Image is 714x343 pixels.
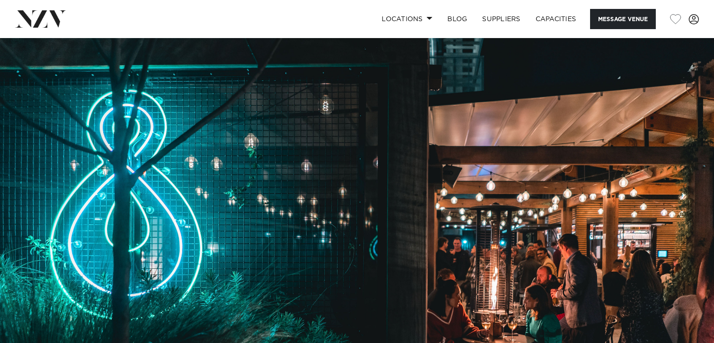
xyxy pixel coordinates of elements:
a: Locations [374,9,440,29]
img: nzv-logo.png [15,10,66,27]
a: Capacities [528,9,584,29]
a: SUPPLIERS [475,9,528,29]
a: BLOG [440,9,475,29]
button: Message Venue [590,9,656,29]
